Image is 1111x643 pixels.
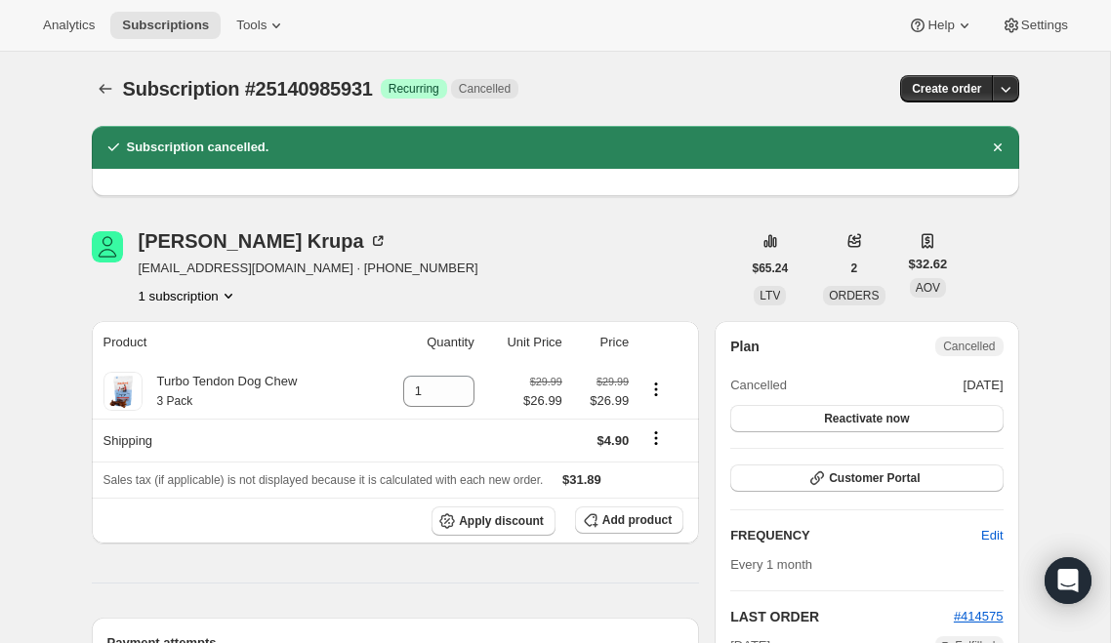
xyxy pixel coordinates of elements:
[730,337,760,356] h2: Plan
[741,255,801,282] button: $65.24
[139,286,238,305] button: Product actions
[964,376,1004,395] span: [DATE]
[92,231,123,262] span: Lori Krupa
[122,18,209,33] span: Subscriptions
[157,394,193,408] small: 3 Pack
[43,18,95,33] span: Analytics
[602,512,672,528] span: Add product
[31,12,106,39] button: Analytics
[597,376,629,387] small: $29.99
[829,470,920,486] span: Customer Portal
[225,12,298,39] button: Tools
[92,75,119,102] button: Subscriptions
[568,321,635,364] th: Price
[760,289,780,302] span: LTV
[900,75,993,102] button: Create order
[730,376,787,395] span: Cancelled
[851,261,858,276] span: 2
[389,81,439,97] span: Recurring
[824,411,909,426] span: Reactivate now
[640,427,672,449] button: Shipping actions
[730,557,812,572] span: Every 1 month
[371,321,480,364] th: Quantity
[110,12,221,39] button: Subscriptions
[730,405,1003,432] button: Reactivate now
[640,379,672,400] button: Product actions
[954,609,1004,623] a: #414575
[139,259,478,278] span: [EMAIL_ADDRESS][DOMAIN_NAME] · [PHONE_NUMBER]
[562,472,601,487] span: $31.89
[990,12,1080,39] button: Settings
[143,372,298,411] div: Turbo Tendon Dog Chew
[981,526,1003,545] span: Edit
[927,18,954,33] span: Help
[916,281,940,295] span: AOV
[92,419,371,462] th: Shipping
[730,464,1003,492] button: Customer Portal
[1021,18,1068,33] span: Settings
[139,231,388,251] div: [PERSON_NAME] Krupa
[730,526,981,545] h2: FREQUENCY
[909,255,948,274] span: $32.62
[829,289,879,302] span: ORDERS
[123,78,373,100] span: Subscription #25140985931
[432,506,555,536] button: Apply discount
[459,81,511,97] span: Cancelled
[127,138,269,157] h2: Subscription cancelled.
[530,376,562,387] small: $29.99
[103,372,143,411] img: product img
[459,513,544,529] span: Apply discount
[896,12,985,39] button: Help
[575,506,683,534] button: Add product
[984,134,1011,161] button: Dismiss notification
[574,391,629,411] span: $26.99
[730,607,954,626] h2: LAST ORDER
[236,18,267,33] span: Tools
[969,520,1014,551] button: Edit
[480,321,568,364] th: Unit Price
[943,339,995,354] span: Cancelled
[523,391,562,411] span: $26.99
[912,81,981,97] span: Create order
[103,473,544,487] span: Sales tax (if applicable) is not displayed because it is calculated with each new order.
[954,607,1004,626] button: #414575
[840,255,870,282] button: 2
[597,433,630,448] span: $4.90
[92,321,371,364] th: Product
[753,261,789,276] span: $65.24
[1045,557,1091,604] div: Open Intercom Messenger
